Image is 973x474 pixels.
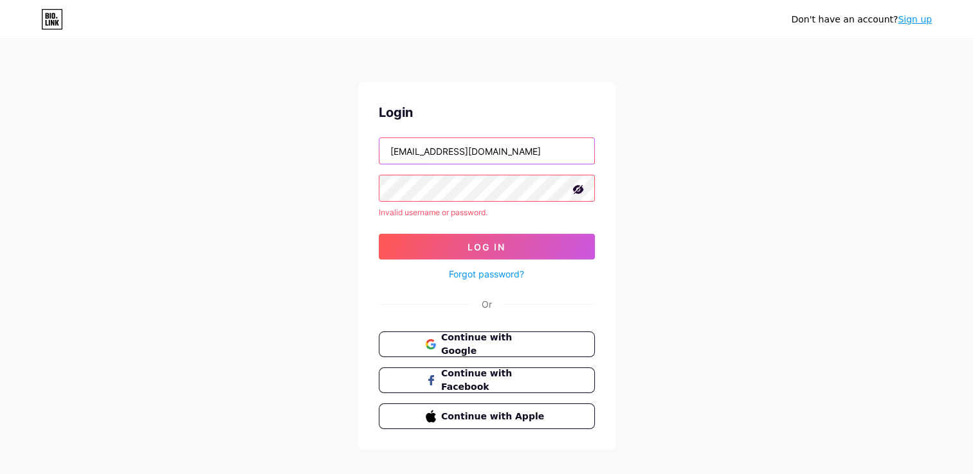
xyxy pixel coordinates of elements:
[449,267,524,281] a: Forgot password?
[441,367,547,394] span: Continue with Facebook
[898,14,932,24] a: Sign up
[468,241,505,252] span: Log In
[379,103,595,122] div: Login
[379,207,595,218] div: Invalid username or password.
[379,234,595,259] button: Log In
[379,138,594,164] input: Username
[482,297,492,311] div: Or
[441,410,547,423] span: Continue with Apple
[379,403,595,429] button: Continue with Apple
[791,13,932,26] div: Don't have an account?
[441,331,547,358] span: Continue with Google
[379,331,595,357] button: Continue with Google
[379,367,595,393] button: Continue with Facebook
